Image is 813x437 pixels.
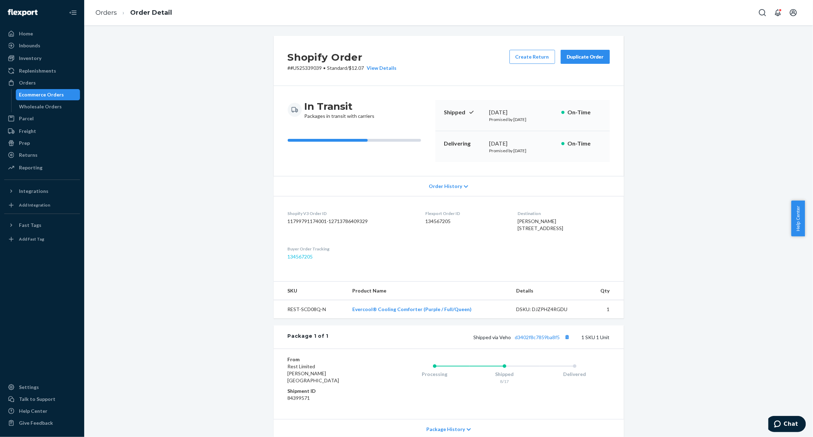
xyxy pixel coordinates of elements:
[4,126,80,137] a: Freight
[4,394,80,405] button: Talk to Support
[511,282,588,300] th: Details
[19,67,56,74] div: Replenishments
[515,334,560,340] a: d3402f8c7859ba8f5
[469,371,540,378] div: Shipped
[4,28,80,39] a: Home
[327,65,347,71] span: Standard
[19,164,42,171] div: Reporting
[130,9,172,16] a: Order Detail
[786,6,800,20] button: Open account menu
[19,140,30,147] div: Prep
[429,183,462,190] span: Order History
[588,300,624,319] td: 1
[288,363,339,383] span: Rest Limited [PERSON_NAME][GEOGRAPHIC_DATA]
[4,186,80,197] button: Integrations
[4,234,80,245] a: Add Fast Tag
[19,103,62,110] div: Wholesale Orders
[426,426,465,433] span: Package History
[4,220,80,231] button: Fast Tags
[4,200,80,211] a: Add Integration
[66,6,80,20] button: Close Navigation
[518,218,564,231] span: [PERSON_NAME] [STREET_ADDRESS]
[305,100,375,120] div: Packages in transit with carriers
[288,254,313,260] a: 134567205
[16,89,80,100] a: Ecommerce Orders
[19,396,55,403] div: Talk to Support
[4,149,80,161] a: Returns
[19,188,48,195] div: Integrations
[444,140,484,148] p: Delivering
[16,101,80,112] a: Wholesale Orders
[474,334,572,340] span: Shipped via Veho
[288,210,414,216] dt: Shopify V3 Order ID
[426,210,507,216] dt: Flexport Order ID
[489,140,556,148] div: [DATE]
[489,108,556,116] div: [DATE]
[19,408,47,415] div: Help Center
[791,201,805,236] button: Help Center
[444,108,484,116] p: Shipped
[328,332,609,342] div: 1 SKU 1 Unit
[288,356,372,363] dt: From
[19,222,41,229] div: Fast Tags
[4,40,80,51] a: Inbounds
[19,115,34,122] div: Parcel
[352,306,472,312] a: Evercool® Cooling Comforter (Purple / Full/Queen)
[19,202,50,208] div: Add Integration
[567,140,601,148] p: On-Time
[288,50,397,65] h2: Shopify Order
[8,9,38,16] img: Flexport logo
[755,6,769,20] button: Open Search Box
[324,65,326,71] span: •
[95,9,117,16] a: Orders
[4,405,80,417] a: Help Center
[288,246,414,252] dt: Buyer Order Tracking
[469,378,540,384] div: 8/17
[288,395,372,402] dd: 84399571
[288,65,397,72] p: # #US25339039 / $12.07
[400,371,470,378] div: Processing
[19,30,33,37] div: Home
[588,282,624,300] th: Qty
[4,382,80,393] a: Settings
[305,100,375,113] h3: In Transit
[347,282,511,300] th: Product Name
[364,65,397,72] button: View Details
[509,50,555,64] button: Create Return
[19,236,44,242] div: Add Fast Tag
[563,332,572,342] button: Copy tracking number
[288,332,329,342] div: Package 1 of 1
[4,417,80,429] button: Give Feedback
[561,50,610,64] button: Duplicate Order
[768,416,806,433] iframe: Opens a widget where you can chat to one of our agents
[19,91,64,98] div: Ecommerce Orders
[516,306,582,313] div: DSKU: DJZPHZ4RGDU
[518,210,610,216] dt: Destination
[426,218,507,225] dd: 134567205
[19,42,40,49] div: Inbounds
[489,116,556,122] p: Promised by [DATE]
[19,55,41,62] div: Inventory
[288,388,372,395] dt: Shipment ID
[4,65,80,76] a: Replenishments
[90,2,178,23] ol: breadcrumbs
[567,108,601,116] p: On-Time
[274,282,347,300] th: SKU
[489,148,556,154] p: Promised by [DATE]
[4,53,80,64] a: Inventory
[19,384,39,391] div: Settings
[771,6,785,20] button: Open notifications
[274,300,347,319] td: REST-SCD08Q-N
[288,218,414,225] dd: 11799791174001-12713786409329
[19,79,36,86] div: Orders
[4,77,80,88] a: Orders
[19,152,38,159] div: Returns
[4,113,80,124] a: Parcel
[567,53,604,60] div: Duplicate Order
[19,419,53,426] div: Give Feedback
[540,371,610,378] div: Delivered
[4,162,80,173] a: Reporting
